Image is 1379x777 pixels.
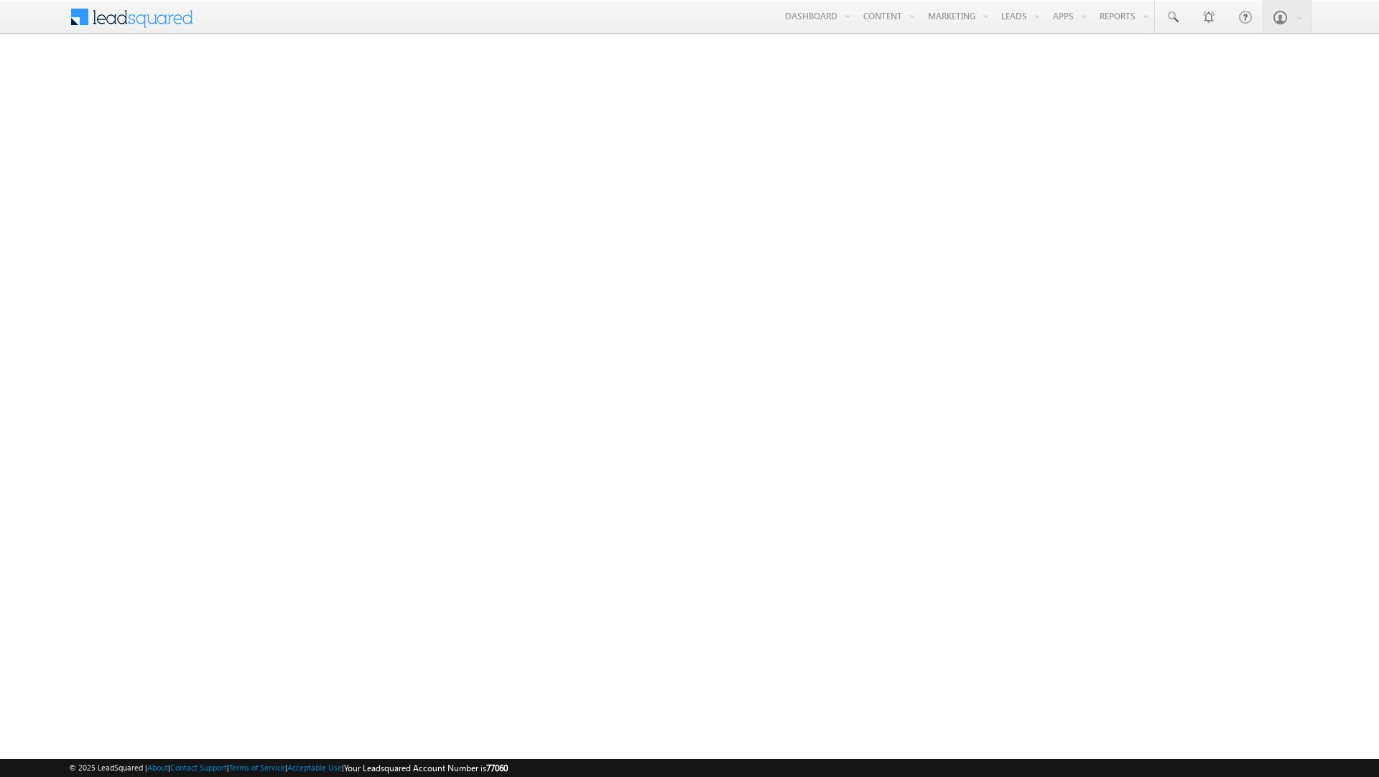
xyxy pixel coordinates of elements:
a: Acceptable Use [287,763,342,772]
a: About [147,763,168,772]
span: © 2025 LeadSquared | | | | | [69,761,508,775]
a: Terms of Service [229,763,285,772]
span: 77060 [486,763,508,773]
a: Contact Support [170,763,227,772]
span: Your Leadsquared Account Number is [344,763,508,773]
